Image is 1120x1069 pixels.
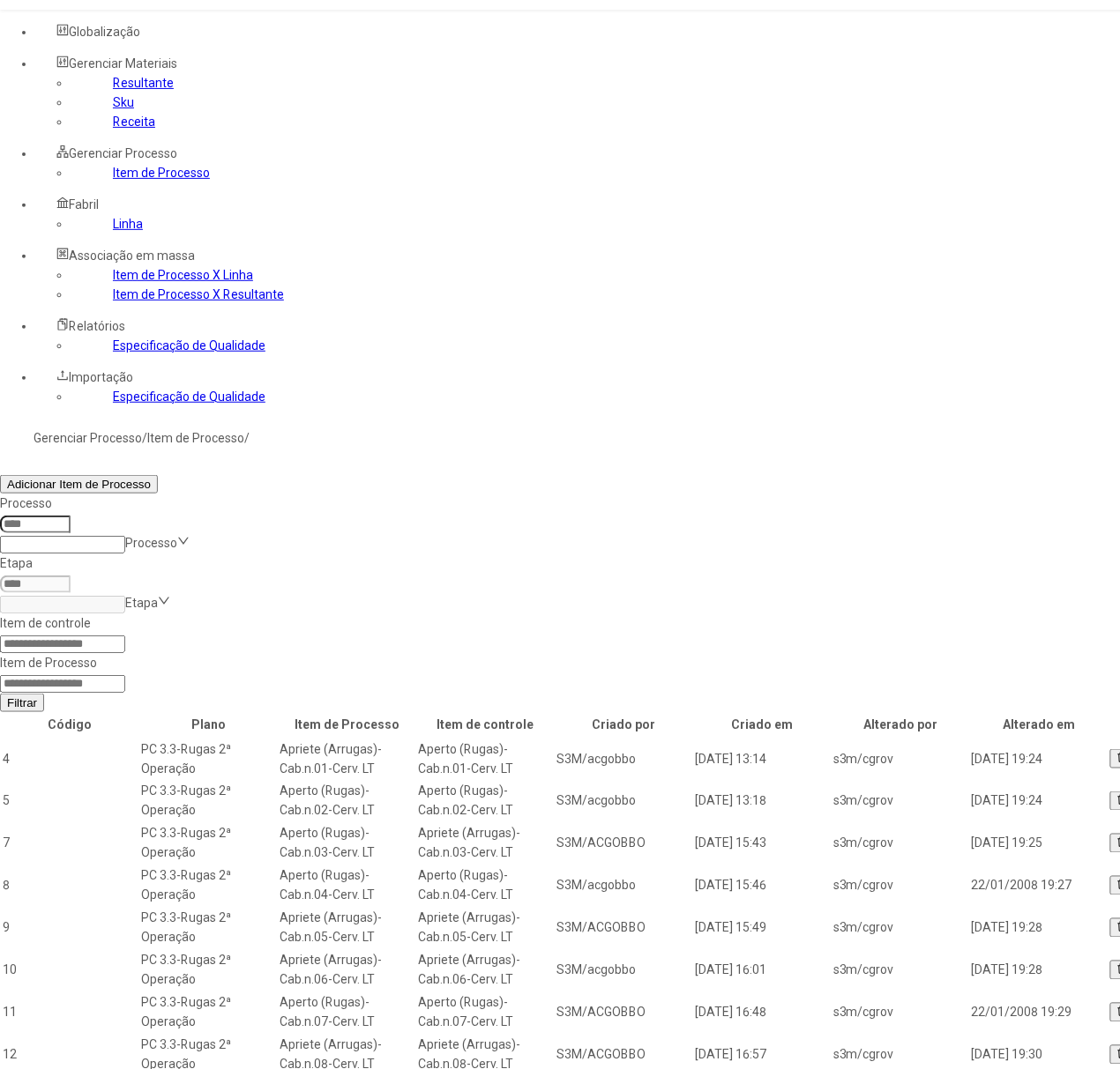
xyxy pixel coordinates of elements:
[694,739,831,779] td: [DATE] 13:14
[417,714,554,735] th: Item de controle
[113,217,143,231] a: Linha
[556,950,692,991] td: S3M/acgobbo
[2,781,138,821] td: 5
[125,596,158,610] nz-select-placeholder: Etapa
[556,992,692,1033] td: S3M/ACGOBBO
[140,992,277,1033] td: PC 3.3-Rugas 2ª Operação
[69,319,125,333] span: Relatórios
[694,781,831,821] td: [DATE] 13:18
[113,76,174,90] a: Resultante
[2,908,138,948] td: 9
[833,823,969,864] td: s3m/cgrov
[69,249,195,263] span: Associação em massa
[113,95,134,109] a: Sku
[694,992,831,1033] td: [DATE] 16:48
[279,781,415,821] td: Aperto (Rugas)-Cab.n.02-Cerv. LT
[279,950,415,991] td: Apriete (Arrugas)-Cab.n.06-Cerv. LT
[556,739,692,779] td: S3M/acgobbo
[556,865,692,906] td: S3M/acgobbo
[694,714,831,735] th: Criado em
[113,390,265,404] a: Especificação de Qualidade
[833,714,969,735] th: Alterado por
[971,992,1108,1033] td: 22/01/2008 19:29
[417,992,554,1033] td: Aperto (Rugas)-Cab.n.07-Cerv. LT
[113,166,210,180] a: Item de Processo
[140,865,277,906] td: PC 3.3-Rugas 2ª Operação
[244,431,250,445] nz-breadcrumb-separator: /
[7,696,37,709] span: Filtrar
[417,823,554,864] td: Apriete (Arrugas)-Cab.n.03-Cerv. LT
[279,992,415,1033] td: Aperto (Rugas)-Cab.n.07-Cerv. LT
[417,781,554,821] td: Aperto (Rugas)-Cab.n.02-Cerv. LT
[113,115,155,129] a: Receita
[971,781,1108,821] td: [DATE] 19:24
[417,739,554,779] td: Aperto (Rugas)-Cab.n.01-Cerv. LT
[417,950,554,991] td: Apriete (Arrugas)-Cab.n.06-Cerv. LT
[833,908,969,948] td: s3m/cgrov
[694,908,831,948] td: [DATE] 15:49
[2,823,138,864] td: 7
[279,714,415,735] th: Item de Processo
[140,908,277,948] td: PC 3.3-Rugas 2ª Operação
[694,950,831,991] td: [DATE] 16:01
[69,197,99,212] span: Fabril
[69,370,133,384] span: Importação
[833,739,969,779] td: s3m/cgrov
[279,865,415,906] td: Aperto (Rugas)-Cab.n.04-Cerv. LT
[34,431,142,445] a: Gerenciar Processo
[147,431,244,445] a: Item de Processo
[971,950,1108,991] td: [DATE] 19:28
[556,908,692,948] td: S3M/ACGOBBO
[971,739,1108,779] td: [DATE] 19:24
[113,268,253,282] a: Item de Processo X Linha
[69,25,140,39] span: Globalização
[279,823,415,864] td: Aperto (Rugas)-Cab.n.03-Cerv. LT
[556,823,692,864] td: S3M/ACGOBBO
[694,823,831,864] td: [DATE] 15:43
[971,714,1108,735] th: Alterado em
[971,865,1108,906] td: 22/01/2008 19:27
[113,287,284,301] a: Item de Processo X Resultante
[2,865,138,906] td: 8
[279,739,415,779] td: Apriete (Arrugas)-Cab.n.01-Cerv. LT
[833,992,969,1033] td: s3m/cgrov
[971,908,1108,948] td: [DATE] 19:28
[113,338,265,353] a: Especificação de Qualidade
[2,714,138,735] th: Código
[556,714,692,735] th: Criado por
[279,908,415,948] td: Apriete (Arrugas)-Cab.n.05-Cerv. LT
[694,865,831,906] td: [DATE] 15:46
[69,146,177,160] span: Gerenciar Processo
[140,739,277,779] td: PC 3.3-Rugas 2ª Operação
[2,950,138,991] td: 10
[833,865,969,906] td: s3m/cgrov
[2,739,138,779] td: 4
[417,865,554,906] td: Aperto (Rugas)-Cab.n.04-Cerv. LT
[7,478,151,491] span: Adicionar Item de Processo
[142,431,147,445] nz-breadcrumb-separator: /
[140,950,277,991] td: PC 3.3-Rugas 2ª Operação
[140,781,277,821] td: PC 3.3-Rugas 2ª Operação
[556,781,692,821] td: S3M/acgobbo
[417,908,554,948] td: Apriete (Arrugas)-Cab.n.05-Cerv. LT
[971,823,1108,864] td: [DATE] 19:25
[2,992,138,1033] td: 11
[833,781,969,821] td: s3m/cgrov
[140,714,277,735] th: Plano
[833,950,969,991] td: s3m/cgrov
[125,536,177,550] nz-select-placeholder: Processo
[140,823,277,864] td: PC 3.3-Rugas 2ª Operação
[69,56,177,71] span: Gerenciar Materiais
